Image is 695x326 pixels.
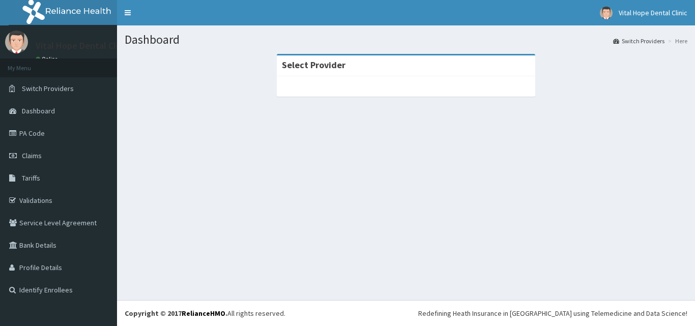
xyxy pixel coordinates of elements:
strong: Copyright © 2017 . [125,309,227,318]
img: User Image [5,31,28,53]
span: Dashboard [22,106,55,115]
footer: All rights reserved. [117,300,695,326]
li: Here [665,37,687,45]
a: Switch Providers [613,37,664,45]
img: User Image [600,7,613,19]
h1: Dashboard [125,33,687,46]
a: RelianceHMO [182,309,225,318]
span: Vital Hope Dental Clinic [619,8,687,17]
a: Online [36,55,60,63]
strong: Select Provider [282,59,345,71]
span: Claims [22,151,42,160]
div: Redefining Heath Insurance in [GEOGRAPHIC_DATA] using Telemedicine and Data Science! [418,308,687,318]
p: Vital Hope Dental Clinic [36,41,130,50]
span: Switch Providers [22,84,74,93]
span: Tariffs [22,173,40,183]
